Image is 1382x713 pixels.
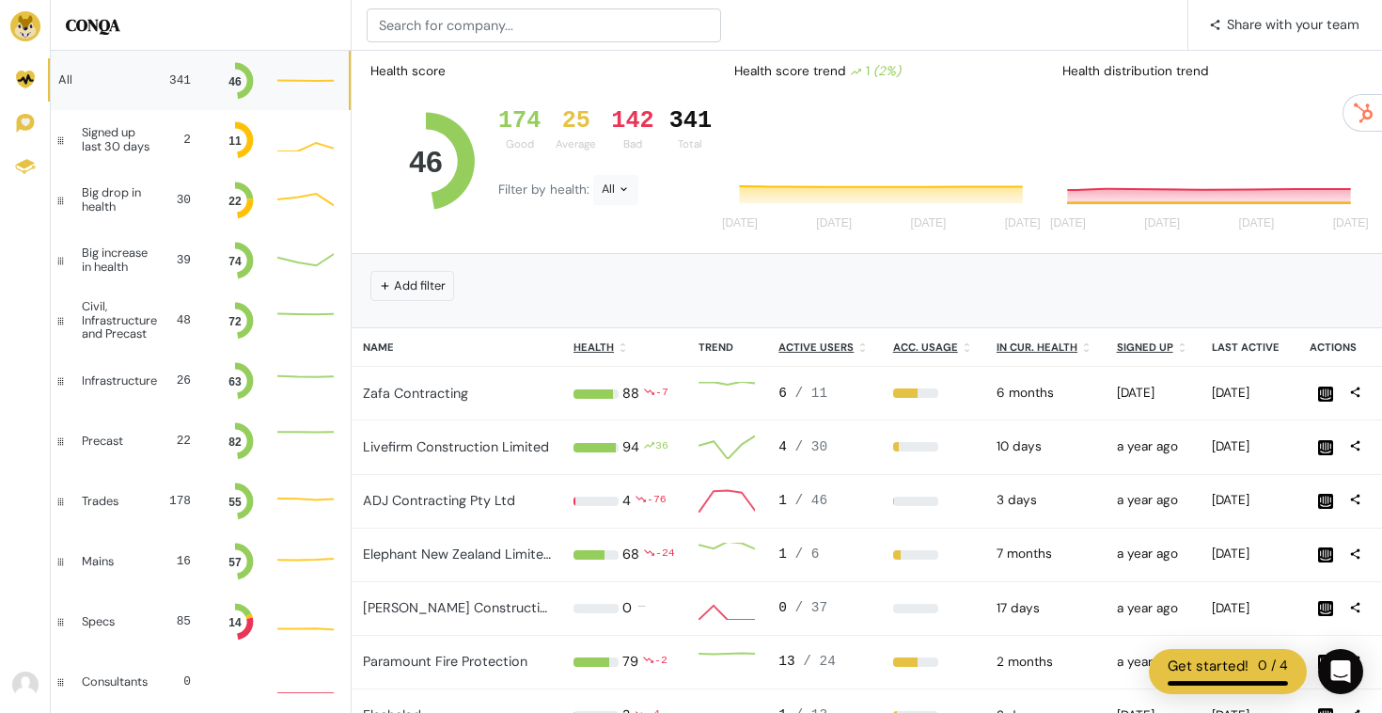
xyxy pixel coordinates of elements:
[816,217,852,230] tspan: [DATE]
[778,545,870,565] div: 1
[997,341,1077,354] u: In cur. health
[622,437,639,458] div: 94
[498,136,541,152] div: Good
[1117,545,1189,563] div: 2024-05-15 11:26am
[778,491,870,512] div: 1
[51,592,351,652] a: Specs 85 14
[911,217,947,230] tspan: [DATE]
[778,437,870,458] div: 4
[82,300,162,341] div: Civil, Infrastructure and Precast
[1212,491,1287,510] div: 2025-10-06 01:27pm
[669,107,712,135] div: 341
[163,673,191,690] div: 0
[58,73,146,87] div: All
[51,471,351,531] a: Trades 178 55
[51,411,351,471] a: Precast 22 82
[51,110,351,170] a: Signed up last 30 days 2 11
[177,311,191,329] div: 48
[873,63,901,79] i: (2%)
[168,191,191,209] div: 30
[1258,656,1288,677] div: 0 / 4
[893,550,974,560] div: 17%
[893,341,958,354] u: Acc. Usage
[795,493,828,508] span: / 46
[850,62,901,81] div: 1
[778,598,870,619] div: 0
[51,351,351,411] a: Infrastructure 26 63
[51,291,351,351] a: Civil, Infrastructure and Precast 48 72
[1005,217,1041,230] tspan: [DATE]
[556,107,596,135] div: 25
[363,599,562,616] a: [PERSON_NAME] Constructions
[352,328,562,367] th: Name
[803,654,836,669] span: / 24
[1318,649,1363,694] div: Open Intercom Messenger
[363,385,468,402] a: Zafa Contracting
[1047,55,1374,88] div: Health distribution trend
[1050,217,1086,230] tspan: [DATE]
[1298,328,1382,367] th: Actions
[1212,437,1287,456] div: 2025-10-06 06:51pm
[82,126,157,153] div: Signed up last 30 days
[893,604,974,613] div: 0%
[363,438,549,455] a: Livefirm Construction Limited
[1117,599,1189,618] div: 2024-05-15 11:26am
[622,384,639,404] div: 88
[1117,437,1189,456] div: 2024-05-15 11:28am
[172,372,191,389] div: 26
[997,491,1094,510] div: 2025-10-05 10:00pm
[778,384,870,404] div: 6
[719,55,1046,88] div: Health score trend
[1201,328,1298,367] th: Last active
[573,341,614,354] u: Health
[171,251,191,269] div: 39
[1168,656,1249,677] div: Get started!
[82,435,146,448] div: Precast
[556,136,596,152] div: Average
[1117,653,1189,672] div: 2024-05-15 11:23am
[655,384,668,404] div: -7
[778,341,854,354] u: Active users
[893,497,974,506] div: 2%
[795,547,820,562] span: / 6
[893,442,974,452] div: 13%
[1212,384,1287,403] div: 2025-10-03 01:06pm
[997,437,1094,456] div: 2025-09-28 09:00pm
[795,439,828,454] span: / 30
[655,545,675,565] div: -24
[795,600,828,615] span: / 37
[367,58,449,85] div: Health score
[51,170,351,230] a: Big drop in health 30 22
[997,384,1094,403] div: 2025-03-23 10:00pm
[498,182,593,198] span: Filter by health:
[51,652,351,712] a: Consultants 0
[82,495,146,508] div: Trades
[367,8,721,42] input: Search for company...
[498,107,541,135] div: 174
[82,555,146,568] div: Mains
[622,652,638,673] div: 79
[722,217,758,230] tspan: [DATE]
[82,615,146,628] div: Specs
[161,612,191,630] div: 85
[687,328,767,367] th: Trend
[622,598,632,619] div: 0
[893,658,974,667] div: 54%
[51,531,351,592] a: Mains 16 57
[363,653,527,670] a: Paramount Fire Protection
[51,51,351,110] a: All 341 46
[1117,341,1173,354] u: Signed up
[795,386,828,401] span: / 11
[655,437,668,458] div: 36
[778,652,870,673] div: 13
[654,652,667,673] div: -2
[82,186,153,214] div: Big drop in health
[10,11,40,41] img: Brand
[12,672,39,698] img: Avatar
[172,131,191,149] div: 2
[622,545,639,565] div: 68
[161,492,191,510] div: 178
[161,552,191,570] div: 16
[611,136,653,152] div: Bad
[997,599,1094,618] div: 2025-09-21 10:00pm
